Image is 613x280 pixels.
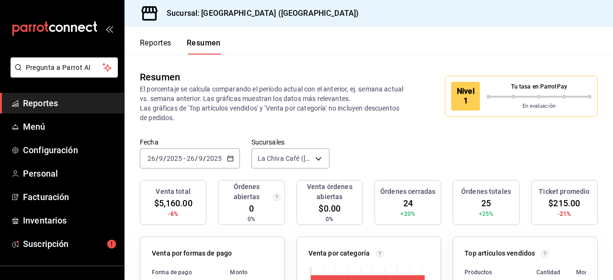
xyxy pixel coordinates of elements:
span: Personal [23,167,116,180]
span: / [156,155,159,162]
span: +20% [400,210,415,218]
h3: Venta total [156,187,190,197]
span: Configuración [23,144,116,157]
span: $5,160.00 [154,197,193,210]
input: -- [159,155,163,162]
button: Resumen [187,38,221,55]
h3: Órdenes cerradas [380,187,435,197]
input: -- [186,155,195,162]
span: 24 [403,197,413,210]
p: En evaluación [487,102,591,111]
span: Pregunta a Parrot AI [26,63,103,73]
h3: Ticket promedio [539,187,590,197]
div: Nivel 1 [451,82,480,111]
span: 0 [249,202,254,215]
input: -- [147,155,156,162]
p: Top artículos vendidos [465,248,535,258]
h3: Sucursal: [GEOGRAPHIC_DATA] ([GEOGRAPHIC_DATA]) [159,8,359,19]
label: Sucursales [251,139,329,146]
span: +25% [479,210,494,218]
h3: Órdenes totales [461,187,511,197]
span: Reportes [23,97,116,110]
span: / [203,155,206,162]
span: / [195,155,198,162]
p: Tu tasa en ParrotPay [487,82,591,91]
span: $0.00 [318,202,341,215]
p: Venta por formas de pago [152,248,232,258]
span: 0% [248,215,255,224]
div: Resumen [140,70,180,84]
span: 25 [481,197,491,210]
span: Inventarios [23,214,116,227]
button: open_drawer_menu [105,25,113,33]
input: ---- [166,155,182,162]
a: Pregunta a Parrot AI [7,69,118,79]
h3: Órdenes abiertas [222,182,271,202]
input: -- [198,155,203,162]
p: Venta por categoría [308,248,370,258]
input: ---- [206,155,222,162]
p: El porcentaje se calcula comparando el período actual con el anterior, ej. semana actual vs. sema... [140,84,407,123]
span: Suscripción [23,237,116,250]
h3: Venta órdenes abiertas [301,182,359,202]
button: Pregunta a Parrot AI [11,57,118,78]
span: / [163,155,166,162]
span: - [183,155,185,162]
span: Facturación [23,190,116,203]
span: La Chiva Café ([GEOGRAPHIC_DATA]) [258,154,312,163]
label: Fecha [140,139,240,146]
span: $215.00 [548,197,580,210]
button: Reportes [140,38,171,55]
span: -6% [168,210,178,218]
span: -21% [558,210,571,218]
div: navigation tabs [140,38,221,55]
span: Menú [23,120,116,133]
span: 0% [326,215,333,224]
